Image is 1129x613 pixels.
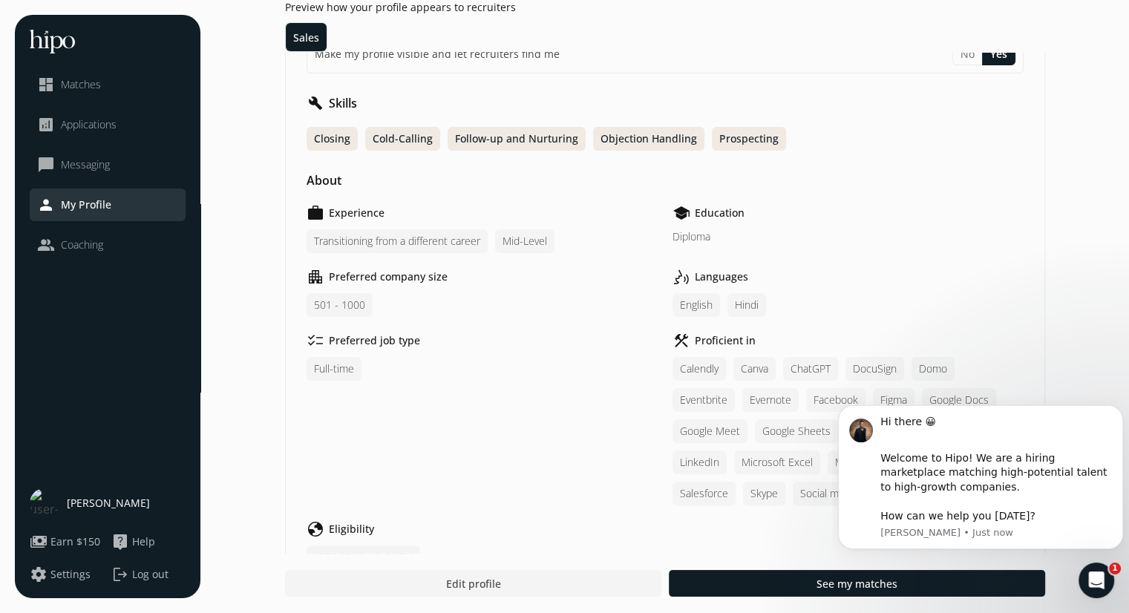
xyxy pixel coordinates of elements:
img: hh-logo-white [30,30,75,53]
span: [PERSON_NAME] [67,496,150,511]
div: Closing [307,127,358,151]
h2: Preferred job type [329,333,420,348]
div: Skype [743,482,785,505]
span: school [673,204,690,222]
div: Prospecting [712,127,786,151]
span: work [307,204,324,222]
div: LinkedIn [673,450,727,474]
span: build [307,94,324,112]
span: My Profile [61,197,111,212]
h2: Preferred company size [329,269,448,284]
span: Help [132,534,155,549]
iframe: Intercom live chat [1079,563,1114,598]
span: 1 [1109,563,1121,574]
span: construction [673,332,690,350]
a: settingsSettings [30,566,104,583]
div: Canva [733,357,776,381]
div: Microsoft Excel [734,450,820,474]
a: dashboardMatches [37,76,178,94]
div: Social media platforms [793,482,912,505]
div: Diploma [673,229,1024,244]
iframe: Intercom notifications message [832,387,1129,606]
li: Sales [286,23,327,51]
a: personMy Profile [37,196,178,214]
button: No [952,43,982,65]
img: user-photo [30,488,59,518]
div: Google Sheets [755,419,838,443]
div: Facebook [806,388,865,412]
span: checklist [307,332,324,350]
span: Log out [132,567,168,582]
span: Settings [50,567,91,582]
a: paymentsEarn $150 [30,533,104,551]
button: See my matches [669,570,1045,597]
div: Evernote [742,388,799,412]
button: Yes [982,43,1015,65]
button: paymentsEarn $150 [30,533,100,551]
button: Edit profile [285,570,661,597]
button: logoutLog out [111,566,186,583]
h2: Experience [329,206,384,220]
div: DocuSign [845,357,904,381]
h2: Eligibility [329,522,374,537]
button: live_helpHelp [111,533,155,551]
a: live_helpHelp [111,533,186,551]
span: Make my profile visible and let recruiters find me [315,47,560,62]
div: 501 - 1000 [307,293,373,317]
span: person [37,196,55,214]
h2: Proficient in [695,333,756,348]
span: chat_bubble_outline [37,156,55,174]
div: Microsoft Office [828,450,917,474]
h2: Languages [695,269,748,284]
div: [GEOGRAPHIC_DATA] [307,545,420,569]
a: chat_bubble_outlineMessaging [37,156,178,174]
span: voice_selection [673,268,690,286]
div: ChatGPT [783,357,838,381]
div: Google Meet [673,419,747,443]
h2: Education [695,206,745,220]
span: globe [307,520,324,538]
span: Applications [61,117,117,132]
div: Eventbrite [673,388,735,412]
a: analyticsApplications [37,116,178,134]
div: Calendly [673,357,726,381]
div: Full-time [307,357,361,381]
div: Objection Handling [593,127,704,151]
div: Follow-up and Nurturing [448,127,586,151]
h2: About [307,171,341,189]
span: logout [111,566,129,583]
span: people [37,236,55,254]
div: Mid-Level [495,229,554,253]
div: Cold-Calling [365,127,440,151]
span: dashboard [37,76,55,94]
span: See my matches [817,576,897,591]
span: Matches [61,77,101,92]
a: peopleCoaching [37,236,178,254]
span: Earn $150 [50,534,100,549]
span: live_help [111,533,129,551]
span: analytics [37,116,55,134]
div: English [673,293,720,317]
div: Domo [912,357,955,381]
button: settingsSettings [30,566,91,583]
div: Transitioning from a different career [307,229,488,253]
span: Coaching [61,237,103,252]
span: settings [30,566,48,583]
span: Edit profile [445,576,500,591]
div: Hindi [727,293,766,317]
span: apartment [307,268,324,286]
h2: Skills [329,94,357,112]
span: payments [30,533,48,551]
span: Messaging [61,157,110,172]
div: Salesforce [673,482,736,505]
